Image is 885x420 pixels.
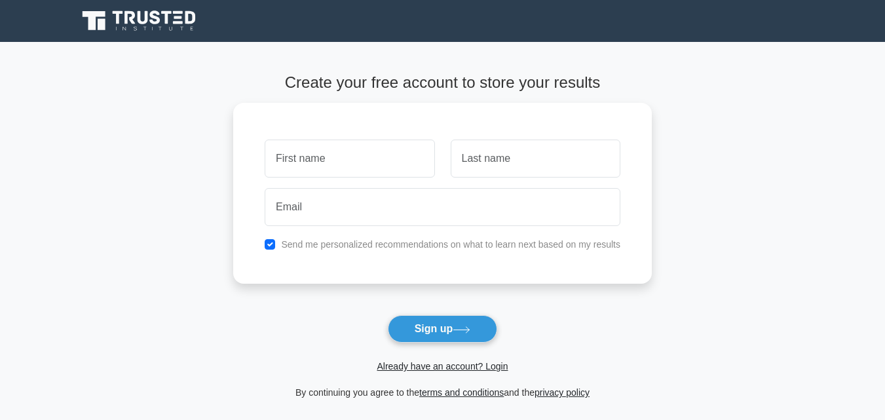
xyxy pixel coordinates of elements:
input: First name [265,140,434,178]
a: privacy policy [535,387,590,398]
button: Sign up [388,315,498,343]
a: Already have an account? Login [377,361,508,372]
a: terms and conditions [419,387,504,398]
h4: Create your free account to store your results [233,73,652,92]
input: Last name [451,140,620,178]
label: Send me personalized recommendations on what to learn next based on my results [281,239,620,250]
div: By continuing you agree to the and the [225,385,660,400]
input: Email [265,188,620,226]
